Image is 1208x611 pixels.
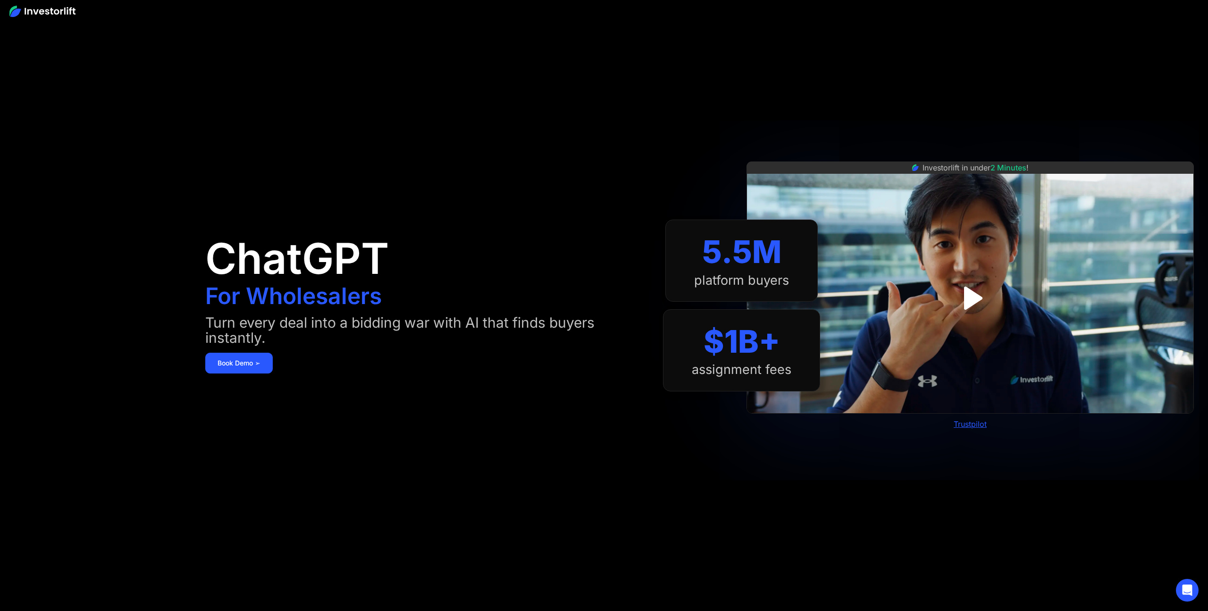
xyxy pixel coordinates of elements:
div: platform buyers [694,273,789,288]
div: Investorlift in under ! [923,162,1029,173]
div: $1B+ [704,323,780,360]
h1: For Wholesalers [205,285,382,307]
div: 5.5M [702,233,781,271]
div: Open Intercom Messenger [1176,579,1199,602]
div: Turn every deal into a bidding war with AI that finds buyers instantly. [205,315,644,345]
a: Trustpilot [954,419,987,429]
div: assignment fees [692,362,791,377]
span: 2 Minutes [990,163,1026,172]
a: Book Demo ➢ [205,353,273,373]
h1: ChatGPT [205,238,389,280]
